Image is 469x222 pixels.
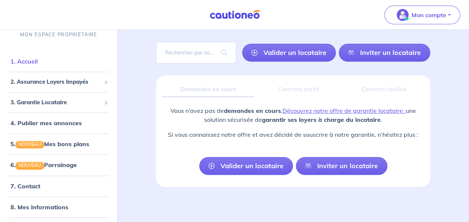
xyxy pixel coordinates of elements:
div: 1. Accueil [3,54,114,69]
div: 6.NOUVEAUParrainage [3,158,114,173]
p: MON ESPACE PROPRIÉTAIRE [20,31,97,38]
a: 6.NOUVEAUParrainage [10,161,77,169]
a: Inviter un locataire [339,44,430,62]
a: Inviter un locataire [296,157,387,175]
p: Vous n’avez pas de . une solution sécurisée de . [162,106,424,124]
div: 4. Publier mes annonces [3,116,114,131]
a: Valider un locataire [199,157,293,175]
a: 8. Mes informations [10,203,68,211]
img: Cautioneo [207,10,263,19]
a: 7. Contact [10,182,40,190]
strong: garantir ses loyers à charge du locataire [262,116,381,123]
a: 4. Publier mes annonces [10,120,82,127]
div: 3. Garantie Locataire [3,95,114,110]
a: 1. Accueil [10,58,38,65]
span: 3. Garantie Locataire [10,98,101,107]
img: illu_account_valid_menu.svg [397,9,409,21]
span: search [212,42,236,63]
span: 2. Assurance Loyers Impayés [10,78,101,87]
p: Si vous connaissez notre offre et avez décidé de souscrire à notre garantie, n’hésitez plus : [162,130,424,139]
div: 7. Contact [3,179,114,194]
div: 2. Assurance Loyers Impayés [3,75,114,90]
a: 5.NOUVEAUMes bons plans [10,141,89,148]
div: 5.NOUVEAUMes bons plans [3,137,114,152]
strong: demandes en cours [224,107,281,114]
div: 8. Mes informations [3,200,114,215]
p: Mon compte [412,10,446,19]
input: Rechercher par nom / prénom / mail du locataire [156,42,236,64]
a: Découvrez notre offre de garantie locataire : [282,107,406,114]
a: Valider un locataire [242,44,336,62]
button: illu_account_valid_menu.svgMon compte [384,6,460,24]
